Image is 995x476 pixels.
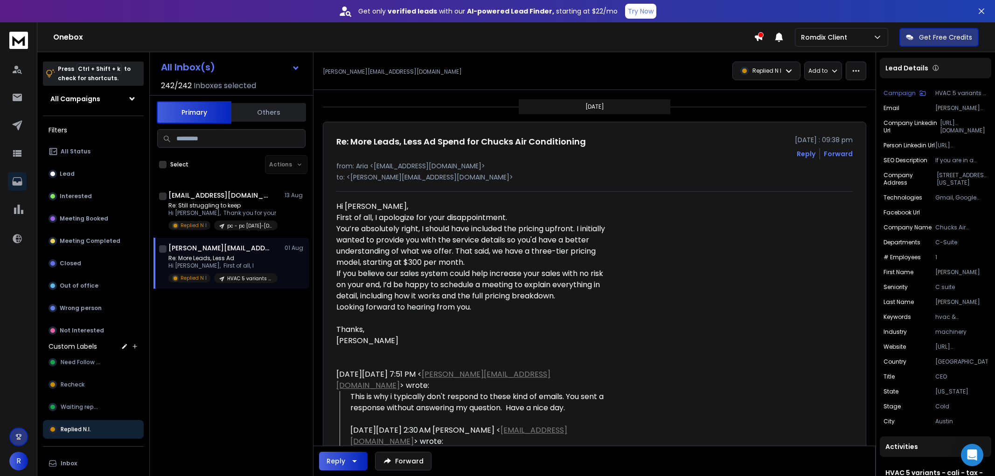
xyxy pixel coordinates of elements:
p: [URL][DOMAIN_NAME][PERSON_NAME] [940,119,988,134]
p: Cold [935,403,988,410]
button: Others [231,102,306,123]
span: Waiting reply [61,403,98,411]
p: Replied N I [181,222,207,229]
p: Company Name [884,224,932,231]
p: Closed [60,260,81,267]
p: Departments [884,239,920,246]
p: Add to [808,67,828,75]
p: [URL][DOMAIN_NAME][PERSON_NAME] [935,142,988,149]
p: [DATE] [585,103,604,110]
p: Technologies [884,194,922,201]
p: # Employees [884,254,921,261]
button: All Status [43,142,144,161]
p: Replied N I [752,67,781,75]
p: [PERSON_NAME][EMAIL_ADDRESS][DOMAIN_NAME] [935,104,988,112]
p: Last Name [884,298,914,306]
p: Country [884,358,906,366]
div: Thanks, [336,324,609,335]
p: [PERSON_NAME][EMAIL_ADDRESS][DOMAIN_NAME] [323,68,462,76]
span: Replied N.I. [61,426,91,433]
p: Hi [PERSON_NAME], First of all, I [168,262,278,269]
p: Press to check for shortcuts. [58,64,131,83]
p: C-Suite [935,239,988,246]
p: title [884,373,895,380]
p: HVAC 5 variants - cali - tax - flo [227,275,272,282]
p: [PERSON_NAME] [935,269,988,276]
p: Keywords [884,313,911,321]
p: Company Address [884,172,937,186]
p: Chucks Air Conditioning [935,224,988,231]
p: Hi [PERSON_NAME], Thank you for your [168,209,278,217]
p: [DATE] : 09:38 pm [795,135,853,145]
p: 1 [935,254,988,261]
p: pc - pc [DATE]-[DATE] [227,222,272,229]
button: Interested [43,187,144,206]
button: Need Follow up [43,353,144,372]
p: hvac & refrigeration equipment manufacturing, machinery [935,313,988,321]
h1: [EMAIL_ADDRESS][DOMAIN_NAME] [168,191,271,200]
h1: All Campaigns [50,94,100,103]
button: Inbox [43,454,144,473]
p: Romdix Client [801,33,851,42]
strong: verified leads [388,7,437,16]
div: Reply [327,456,345,466]
p: [GEOGRAPHIC_DATA] [935,358,988,366]
p: C suite [935,283,988,291]
button: Try Now [625,4,656,19]
button: R [9,452,28,470]
p: Lead Details [885,63,928,73]
div: Hi [PERSON_NAME], [336,201,609,212]
button: Primary [157,101,231,124]
p: Austin [935,418,988,425]
button: Not Interested [43,321,144,340]
h1: Onebox [53,32,754,43]
p: Website [884,343,906,351]
p: Wrong person [60,304,102,312]
p: CEO [935,373,988,380]
div: Forward [824,149,853,159]
p: [US_STATE] [935,388,988,395]
p: Get Free Credits [919,33,972,42]
label: Select [170,161,188,168]
a: [EMAIL_ADDRESS][DOMAIN_NAME] [350,425,567,447]
button: Replied N.I. [43,420,144,439]
div: Open Intercom Messenger [961,444,983,466]
div: This is why i typically don't respond to these kind of emails. You sent a response without answer... [350,391,609,414]
p: 01 Aug [285,244,306,252]
h1: [PERSON_NAME][EMAIL_ADDRESS][DOMAIN_NAME] [168,243,271,253]
p: Replied N I [181,275,207,282]
span: Ctrl + Shift + k [77,63,122,74]
strong: AI-powered Lead Finder, [467,7,554,16]
button: Closed [43,254,144,273]
p: from: Aria <[EMAIL_ADDRESS][DOMAIN_NAME]> [336,161,853,171]
p: [PERSON_NAME] [935,298,988,306]
button: All Inbox(s) [153,58,307,76]
button: Reply [797,149,815,159]
span: 242 / 242 [161,80,192,91]
p: City [884,418,895,425]
button: Forward [375,452,431,470]
h3: Filters [43,124,144,137]
p: Meeting Completed [60,237,120,245]
button: Lead [43,165,144,183]
button: Meeting Completed [43,232,144,250]
span: Recheck [61,381,84,388]
h3: Inboxes selected [194,80,256,91]
div: Looking forward to hearing from you. [336,302,609,313]
button: Wrong person [43,299,144,317]
p: Inbox [61,460,77,467]
span: Need Follow up [61,359,103,366]
p: Try Now [628,7,654,16]
h1: Re: More Leads, Less Ad Spend for Chucks Air Conditioning [336,135,586,148]
button: Reply [319,452,368,470]
p: Company Linkedin Url [884,119,940,134]
p: Re: More Leads, Less Ad [168,255,278,262]
p: machinery [935,328,988,336]
p: SEO Description [884,157,927,164]
p: Seniority [884,283,908,291]
button: Meeting Booked [43,209,144,228]
p: If you are in a serious need for an air conditioning installation & repair service or a dependabl... [935,157,988,164]
p: Person Linkedin Url [884,142,935,149]
p: Gmail, Google Apps, Facebook Widget, Cloudinary, Bootstrap Framework, Google Tag Manager, Mobile ... [935,194,988,201]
